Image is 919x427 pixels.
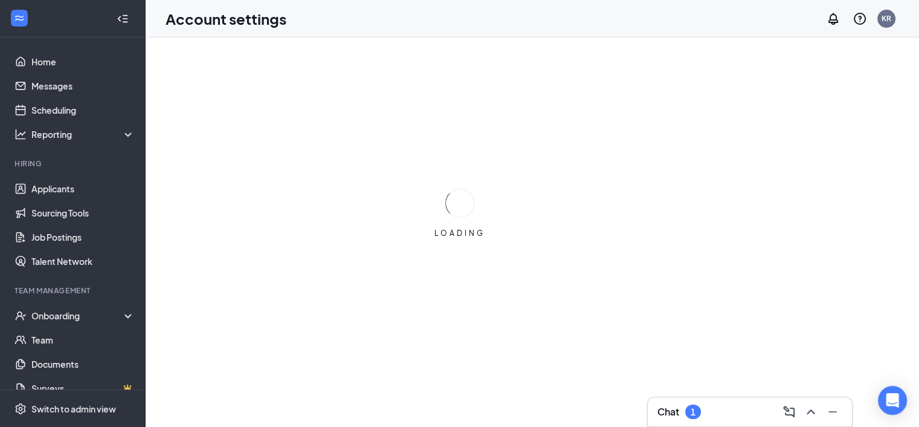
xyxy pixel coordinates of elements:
div: 1 [691,407,695,417]
div: Hiring [15,158,132,169]
a: Messages [31,74,135,98]
div: LOADING [430,228,490,238]
svg: ChevronUp [804,405,818,419]
svg: WorkstreamLogo [13,12,25,24]
div: Reporting [31,128,135,140]
div: Open Intercom Messenger [878,386,907,415]
a: Talent Network [31,249,135,273]
a: Team [31,328,135,352]
div: Team Management [15,285,132,296]
a: Home [31,50,135,74]
svg: UserCheck [15,310,27,322]
a: Scheduling [31,98,135,122]
a: Sourcing Tools [31,201,135,225]
div: KR [882,13,891,24]
svg: ComposeMessage [782,405,796,419]
a: SurveysCrown [31,376,135,400]
h3: Chat [657,405,679,419]
svg: QuestionInfo [853,11,867,26]
a: Job Postings [31,225,135,249]
svg: Collapse [117,13,129,25]
svg: Analysis [15,128,27,140]
a: Applicants [31,177,135,201]
button: ChevronUp [801,402,821,422]
div: Switch to admin view [31,403,116,415]
h1: Account settings [166,8,286,29]
a: Documents [31,352,135,376]
svg: Settings [15,403,27,415]
button: ComposeMessage [779,402,799,422]
svg: Notifications [826,11,840,26]
svg: Minimize [825,405,840,419]
button: Minimize [823,402,842,422]
div: Onboarding [31,310,124,322]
